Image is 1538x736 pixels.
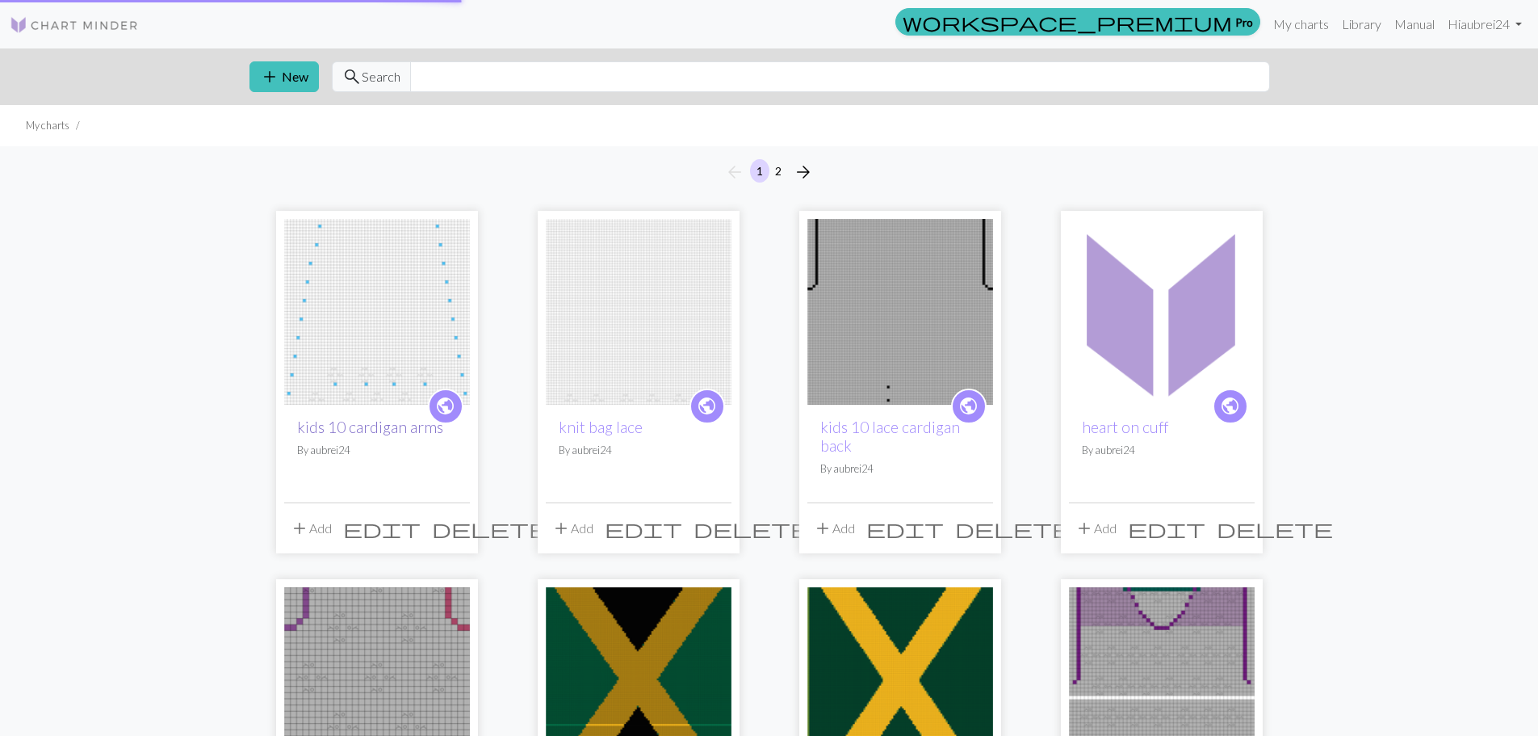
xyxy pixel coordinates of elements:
span: delete [432,517,548,540]
button: 2 [769,159,788,183]
a: public [1213,389,1248,424]
img: heart on cuff [1069,219,1255,405]
i: Edit [343,519,421,538]
p: By aubrei24 [820,461,980,477]
span: public [958,393,979,418]
i: Edit [866,519,944,538]
button: Edit [1122,513,1211,544]
span: arrow_forward [794,161,813,183]
button: 1 [750,159,769,183]
i: public [1220,390,1240,423]
span: add [813,517,832,540]
button: New [249,61,319,92]
button: Add [284,513,337,544]
span: workspace_premium [903,11,1232,33]
img: knit bag lace [546,219,731,405]
img: Logo [10,15,139,35]
i: public [435,390,455,423]
a: knit bag lace [559,418,643,436]
span: add [1075,517,1094,540]
a: kids 10 cardigan arms [284,302,470,318]
button: Add [1069,513,1122,544]
p: By aubrei24 [297,443,457,458]
span: delete [1217,517,1333,540]
a: Eyelet sweater [1069,671,1255,686]
p: By aubrei24 [1082,443,1242,458]
a: My charts [1267,8,1335,40]
span: public [1220,393,1240,418]
button: Next [787,159,819,185]
button: Add [546,513,599,544]
span: delete [955,517,1071,540]
a: Pro [895,8,1260,36]
nav: Page navigation [719,159,819,185]
a: 2Flag_of_Jamaica.svg.PNG [807,671,993,686]
span: add [551,517,571,540]
span: add [260,65,279,88]
a: Kids 10 lace cardigan front [284,671,470,686]
span: delete [694,517,810,540]
a: Library [1335,8,1388,40]
button: Delete [426,513,554,544]
i: Edit [605,519,682,538]
span: search [342,65,362,88]
span: add [290,517,309,540]
span: public [697,393,717,418]
button: Edit [861,513,949,544]
p: By aubrei24 [559,443,719,458]
a: kids 10 lace cardigan back [820,418,960,455]
li: My charts [26,118,69,133]
i: public [697,390,717,423]
a: 2Flag_of_Jamaica.svg.PNG [546,671,731,686]
a: heart on cuff [1082,418,1168,436]
i: Edit [1128,519,1205,538]
img: kids 10 lace cardigan back [807,219,993,405]
a: public [951,389,987,424]
span: edit [1128,517,1205,540]
a: knit bag lace [546,302,731,318]
a: Manual [1388,8,1441,40]
button: Delete [1211,513,1339,544]
a: public [428,389,463,424]
a: kids 10 lace cardigan back [807,302,993,318]
span: edit [866,517,944,540]
span: Search [362,67,400,86]
span: edit [605,517,682,540]
a: heart on cuff [1069,302,1255,318]
a: public [689,389,725,424]
span: public [435,393,455,418]
button: Edit [599,513,688,544]
img: kids 10 cardigan arms [284,219,470,405]
a: Hiaubrei24 [1441,8,1528,40]
a: kids 10 cardigan arms [297,418,443,436]
i: public [958,390,979,423]
button: Add [807,513,861,544]
button: Delete [949,513,1077,544]
button: Edit [337,513,426,544]
span: edit [343,517,421,540]
i: Next [794,162,813,182]
button: Delete [688,513,815,544]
